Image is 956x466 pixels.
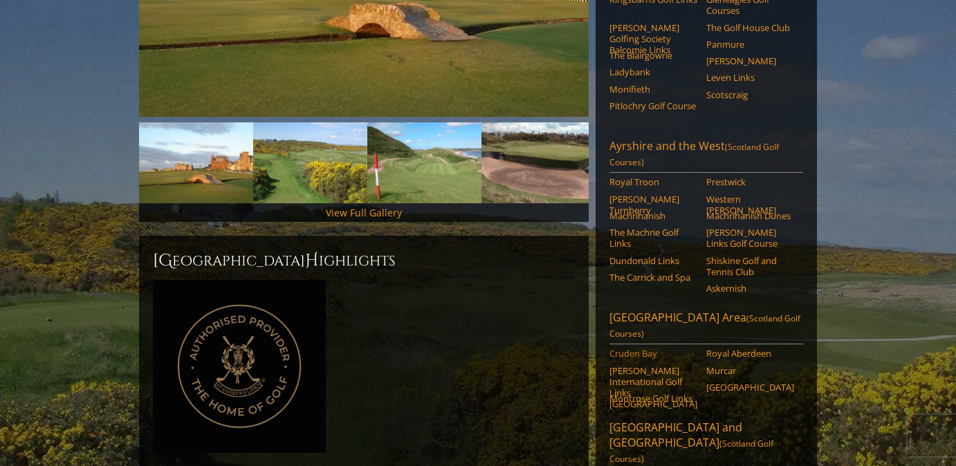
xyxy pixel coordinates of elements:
[706,176,794,187] a: Prestwick
[609,393,697,404] a: Montrose Golf Links
[706,22,794,33] a: The Golf House Club
[706,255,794,278] a: Shiskine Golf and Tennis Club
[706,227,794,250] a: [PERSON_NAME] Links Golf Course
[609,50,697,61] a: The Blairgowrie
[706,89,794,100] a: Scotscraig
[609,84,697,95] a: Monifieth
[706,55,794,66] a: [PERSON_NAME]
[706,382,794,393] a: [GEOGRAPHIC_DATA]
[706,72,794,83] a: Leven Links
[609,100,697,111] a: Pitlochry Golf Course
[609,227,697,250] a: The Machrie Golf Links
[609,210,697,221] a: Machrihanish
[609,348,697,359] a: Cruden Bay
[609,310,803,344] a: [GEOGRAPHIC_DATA] Area(Scotland Golf Courses)
[609,255,697,266] a: Dundonald Links
[609,22,697,56] a: [PERSON_NAME] Golfing Society Balcomie Links
[706,348,794,359] a: Royal Aberdeen
[305,250,319,272] span: H
[326,206,402,219] a: View Full Gallery
[706,39,794,50] a: Panmure
[609,365,697,410] a: [PERSON_NAME] International Golf Links [GEOGRAPHIC_DATA]
[706,283,794,294] a: Askernish
[706,194,794,216] a: Western [PERSON_NAME]
[609,272,697,283] a: The Carrick and Spa
[609,176,697,187] a: Royal Troon
[609,138,803,173] a: Ayrshire and the West(Scotland Golf Courses)
[609,66,697,77] a: Ladybank
[153,250,575,272] h2: [GEOGRAPHIC_DATA] ighlights
[609,194,697,216] a: [PERSON_NAME] Turnberry
[706,365,794,376] a: Murcar
[706,210,794,221] a: Machrihanish Dunes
